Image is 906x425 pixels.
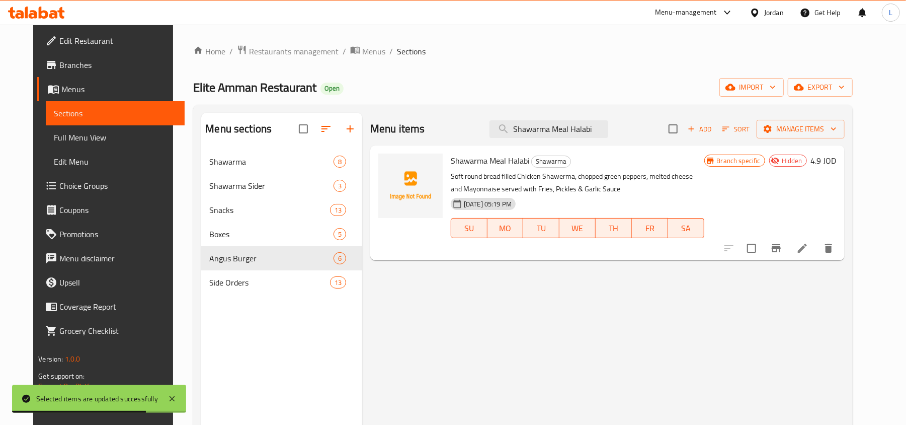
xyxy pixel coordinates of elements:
[811,154,837,168] h6: 4.9 JOD
[37,319,185,343] a: Grocery Checklist
[201,246,362,270] div: Angus Burger6
[684,121,716,137] button: Add
[559,218,596,238] button: WE
[59,59,177,71] span: Branches
[796,242,808,254] a: Edit menu item
[37,198,185,222] a: Coupons
[764,236,788,260] button: Branch-specific-item
[59,301,177,313] span: Coverage Report
[720,121,753,137] button: Sort
[757,120,845,138] button: Manage items
[314,117,338,141] span: Sort sections
[778,156,806,166] span: Hidden
[389,45,393,57] li: /
[209,180,333,192] span: Shawarma Sider
[209,276,330,289] span: Side Orders
[59,325,177,337] span: Grocery Checklist
[331,278,346,288] span: 13
[455,221,483,236] span: SU
[523,218,559,238] button: TU
[334,254,346,263] span: 6
[37,77,185,101] a: Menus
[54,131,177,144] span: Full Menu View
[397,45,426,57] span: Sections
[636,221,664,236] span: FR
[378,154,443,218] img: Shawarma Meal Halabi
[320,84,344,93] span: Open
[672,221,700,236] span: SA
[37,53,185,77] a: Branches
[532,156,570,167] span: Shawarma
[596,218,632,238] button: TH
[663,118,684,139] span: Select section
[46,125,185,150] a: Full Menu View
[201,198,362,222] div: Snacks13
[451,153,529,168] span: Shawarma Meal Halabi
[491,221,520,236] span: MO
[563,221,592,236] span: WE
[209,252,333,264] span: Angus Burger
[686,123,713,135] span: Add
[37,246,185,270] a: Menu disclaimer
[209,228,333,240] span: Boxes
[741,238,762,259] span: Select to update
[334,228,346,240] div: items
[237,45,339,58] a: Restaurants management
[334,181,346,191] span: 3
[350,45,385,58] a: Menus
[201,270,362,295] div: Side Orders13
[370,121,425,136] h2: Menu items
[37,174,185,198] a: Choice Groups
[764,7,784,18] div: Jordan
[36,393,158,404] div: Selected items are updated successfully
[632,218,668,238] button: FR
[334,252,346,264] div: items
[38,370,85,383] span: Get support on:
[600,221,628,236] span: TH
[38,352,63,366] span: Version:
[209,204,330,216] span: Snacks
[816,236,841,260] button: delete
[61,83,177,95] span: Menus
[334,180,346,192] div: items
[201,222,362,246] div: Boxes5
[796,81,845,94] span: export
[59,228,177,240] span: Promotions
[193,45,852,58] nav: breadcrumb
[38,380,102,393] a: Support.OpsPlatform
[727,81,776,94] span: import
[719,78,784,97] button: import
[338,117,362,141] button: Add section
[193,76,316,99] span: Elite Amman Restaurant
[489,120,608,138] input: search
[249,45,339,57] span: Restaurants management
[330,204,346,216] div: items
[788,78,853,97] button: export
[293,118,314,139] span: Select all sections
[201,146,362,299] nav: Menu sections
[54,107,177,119] span: Sections
[889,7,892,18] span: L
[713,156,765,166] span: Branch specific
[343,45,346,57] li: /
[201,150,362,174] div: Shawarma8
[320,83,344,95] div: Open
[527,221,555,236] span: TU
[229,45,233,57] li: /
[46,101,185,125] a: Sections
[487,218,524,238] button: MO
[531,156,571,168] div: Shawarma
[451,170,704,195] p: Soft round bread filled Chicken Shawerma, chopped green peppers, melted cheese and Mayonnaise ser...
[334,230,346,239] span: 5
[59,252,177,264] span: Menu disclaimer
[59,276,177,289] span: Upsell
[59,204,177,216] span: Coupons
[330,276,346,289] div: items
[684,121,716,137] span: Add item
[334,157,346,167] span: 8
[193,45,225,57] a: Home
[331,205,346,215] span: 13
